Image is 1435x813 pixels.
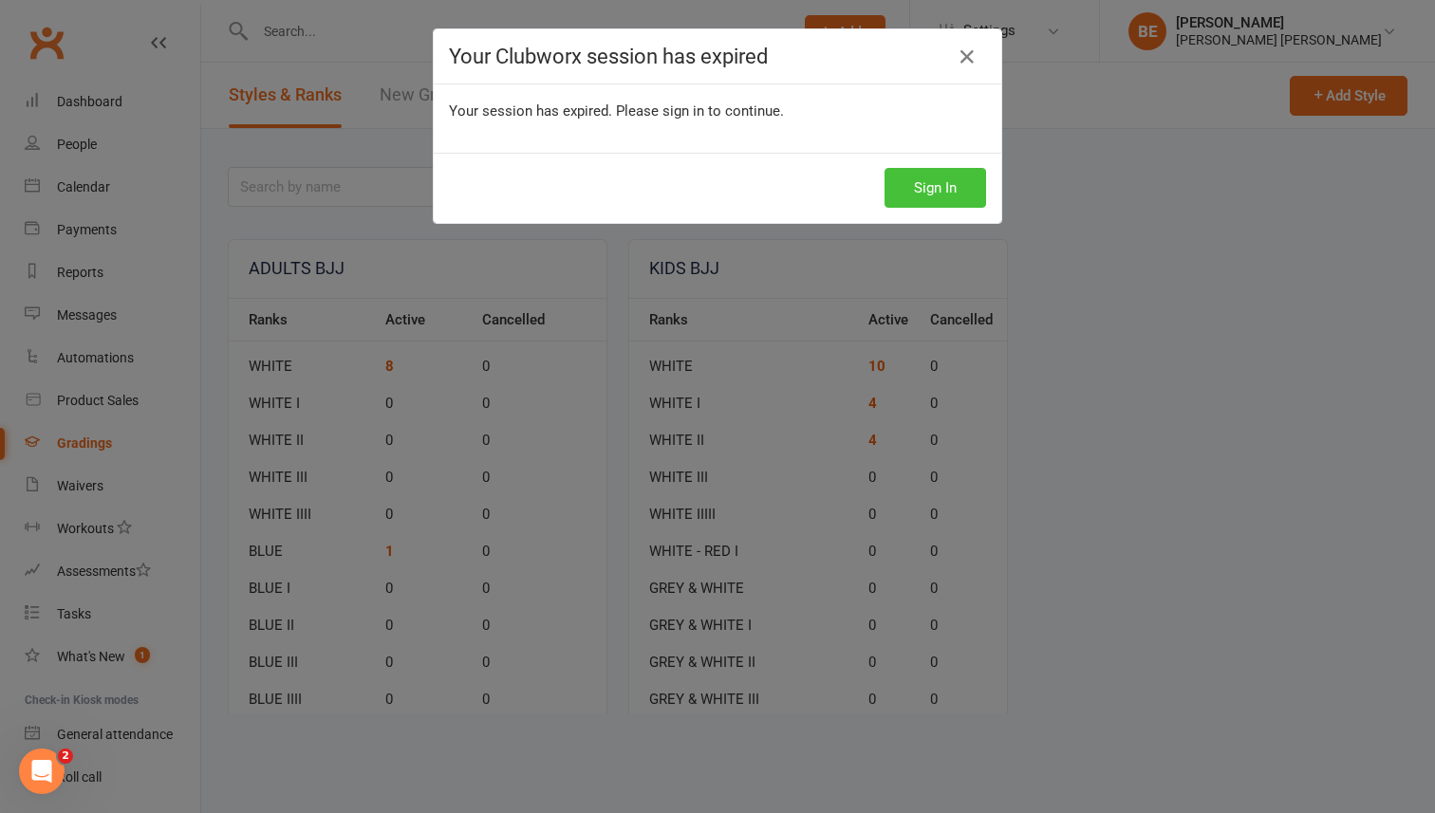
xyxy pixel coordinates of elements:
[449,102,784,120] span: Your session has expired. Please sign in to continue.
[449,45,986,68] h4: Your Clubworx session has expired
[885,168,986,208] button: Sign In
[58,748,73,764] span: 2
[952,42,982,72] a: Close
[19,748,65,794] iframe: Intercom live chat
